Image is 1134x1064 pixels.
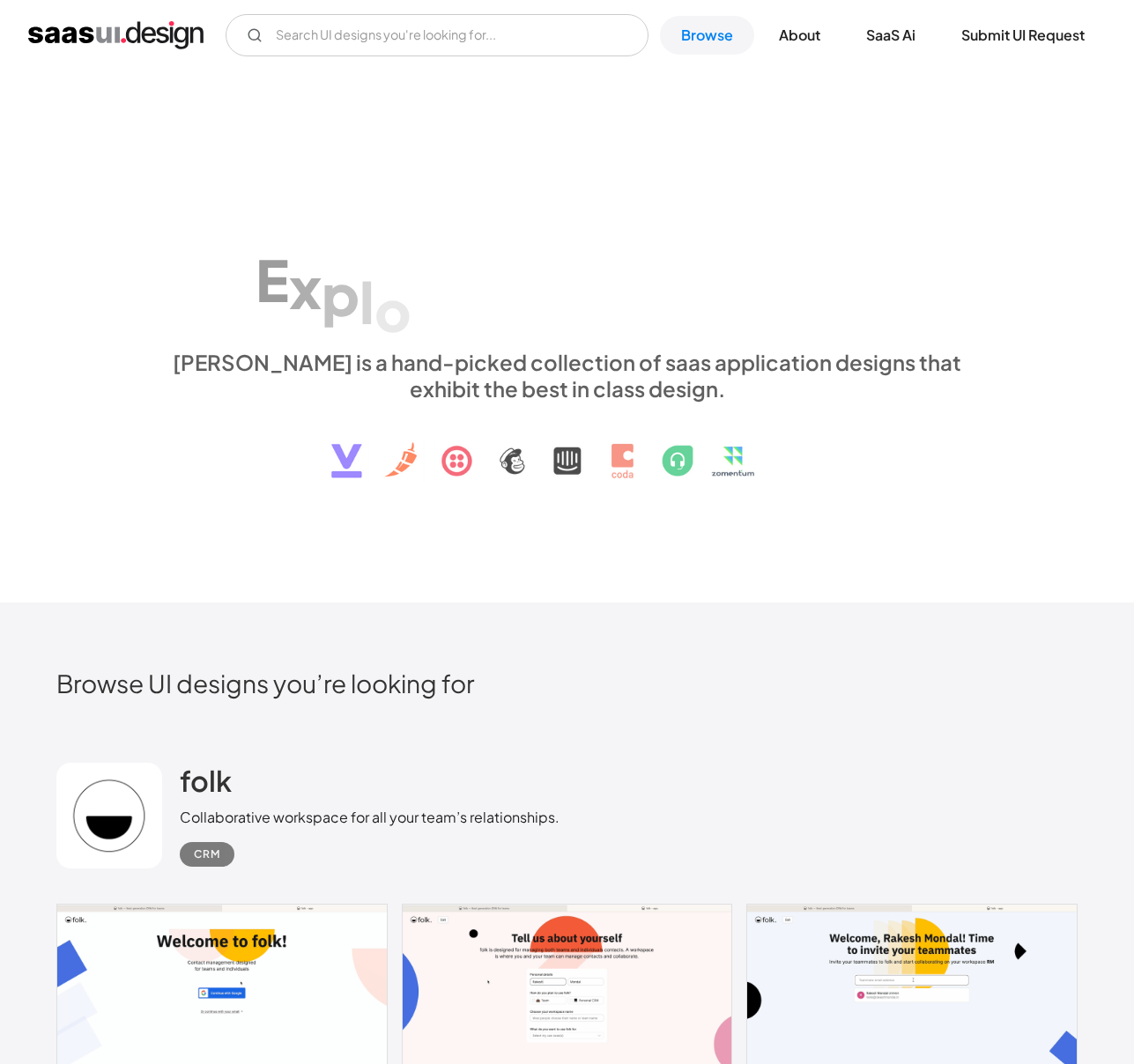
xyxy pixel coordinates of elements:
[300,402,834,493] img: text, icon, saas logo
[940,16,1106,55] a: Submit UI Request
[256,246,289,314] div: E
[56,668,1077,698] h2: Browse UI designs you’re looking for
[758,16,841,55] a: About
[845,16,937,55] a: SaaS Ai
[180,807,560,828] div: Collaborative workspace for all your team’s relationships.
[322,260,359,328] div: p
[660,16,754,55] a: Browse
[226,14,649,56] form: Email Form
[194,844,220,865] div: CRM
[180,763,232,807] a: folk
[359,268,374,336] div: l
[226,14,649,56] input: Search UI designs you're looking for...
[28,21,204,49] a: home
[162,196,973,332] h1: Explore SaaS UI design patterns & interactions.
[289,253,322,321] div: x
[180,763,232,798] h2: folk
[374,276,411,344] div: o
[162,349,973,402] div: [PERSON_NAME] is a hand-picked collection of saas application designs that exhibit the best in cl...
